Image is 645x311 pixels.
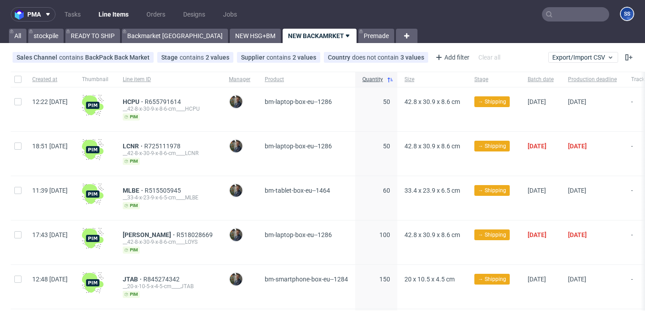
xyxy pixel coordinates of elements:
[400,54,424,61] div: 3 values
[478,186,506,194] span: → Shipping
[528,231,546,238] span: [DATE]
[82,272,103,294] img: wHgJFi1I6lmhQAAAABJRU5ErkJggg==
[404,98,460,105] span: 42.8 x 30.9 x 8.6 cm
[528,143,546,150] span: [DATE]
[230,140,242,152] img: Maciej Sobola
[283,29,357,43] a: NEW BACKAMRKET
[178,7,211,22] a: Designs
[82,139,103,160] img: wHgJFi1I6lmhQAAAABJRU5ErkJggg==
[379,276,390,283] span: 150
[59,7,86,22] a: Tasks
[432,50,471,65] div: Add filter
[267,54,292,61] span: contains
[180,54,206,61] span: contains
[478,98,506,106] span: → Shipping
[161,54,180,61] span: Stage
[478,231,506,239] span: → Shipping
[548,52,618,63] button: Export/Import CSV
[568,231,587,238] span: [DATE]
[265,187,330,194] span: bm-tablet-box-eu--1464
[123,143,144,150] a: LCNR
[404,76,460,83] span: Size
[82,76,108,83] span: Thumbnail
[123,187,145,194] a: MLBE
[32,276,68,283] span: 12:48 [DATE]
[27,11,41,17] span: pma
[17,54,59,61] span: Sales Channel
[123,246,140,254] span: pim
[144,143,182,150] span: R725111978
[528,276,546,283] span: [DATE]
[59,54,85,61] span: contains
[32,231,68,238] span: 17:43 [DATE]
[32,143,68,150] span: 18:51 [DATE]
[362,76,383,83] span: Quantity
[292,54,316,61] div: 2 values
[176,231,215,238] a: R518028669
[11,7,56,22] button: pma
[383,187,390,194] span: 60
[265,76,348,83] span: Product
[265,98,332,105] span: bm-laptop-box-eu--1286
[82,95,103,116] img: wHgJFi1I6lmhQAAAABJRU5ErkJggg==
[123,291,140,298] span: pim
[230,184,242,197] img: Maciej Sobola
[123,231,176,238] a: [PERSON_NAME]
[32,187,68,194] span: 11:39 [DATE]
[552,54,614,61] span: Export/Import CSV
[123,194,215,201] div: __33-4-x-23-9-x-6-5-cm____MLBE
[404,231,460,238] span: 42.8 x 30.9 x 8.6 cm
[123,113,140,121] span: pim
[265,276,348,283] span: bm-smartphone-box-eu--1284
[265,143,332,150] span: bm-laptop-box-eu--1286
[123,283,215,290] div: __20-x-10-5-x-4-5-cm____JTAB
[123,202,140,209] span: pim
[145,98,183,105] a: R655791614
[568,276,586,283] span: [DATE]
[123,150,215,157] div: __42-8-x-30-9-x-8-6-cm____LCNR
[568,187,586,194] span: [DATE]
[358,29,394,43] a: Premade
[230,95,242,108] img: Maciej Sobola
[123,238,215,246] div: __42-8-x-30-9-x-8-6-cm____LOYS
[568,76,617,83] span: Production deadline
[32,98,68,105] span: 12:22 [DATE]
[404,187,460,194] span: 33.4 x 23.9 x 6.5 cm
[93,7,134,22] a: Line Items
[528,76,554,83] span: Batch date
[229,76,250,83] span: Manager
[241,54,267,61] span: Supplier
[141,7,171,22] a: Orders
[218,7,242,22] a: Jobs
[328,54,352,61] span: Country
[379,231,390,238] span: 100
[230,273,242,285] img: Maciej Sobola
[383,143,390,150] span: 50
[123,158,140,165] span: pim
[82,228,103,249] img: wHgJFi1I6lmhQAAAABJRU5ErkJggg==
[65,29,120,43] a: READY TO SHIP
[123,276,143,283] a: JTAB
[478,142,506,150] span: → Shipping
[230,29,281,43] a: NEW HSG+BM
[206,54,229,61] div: 2 values
[123,105,215,112] div: __42-8-x-30-9-x-8-6-cm____HCPU
[621,8,633,20] figcaption: SS
[85,54,150,61] div: BackPack Back Market
[145,187,183,194] a: R515505945
[15,9,27,20] img: logo
[404,276,455,283] span: 20 x 10.5 x 4.5 cm
[474,76,513,83] span: Stage
[123,76,215,83] span: Line item ID
[352,54,400,61] span: does not contain
[143,276,181,283] a: R845274342
[82,183,103,205] img: wHgJFi1I6lmhQAAAABJRU5ErkJggg==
